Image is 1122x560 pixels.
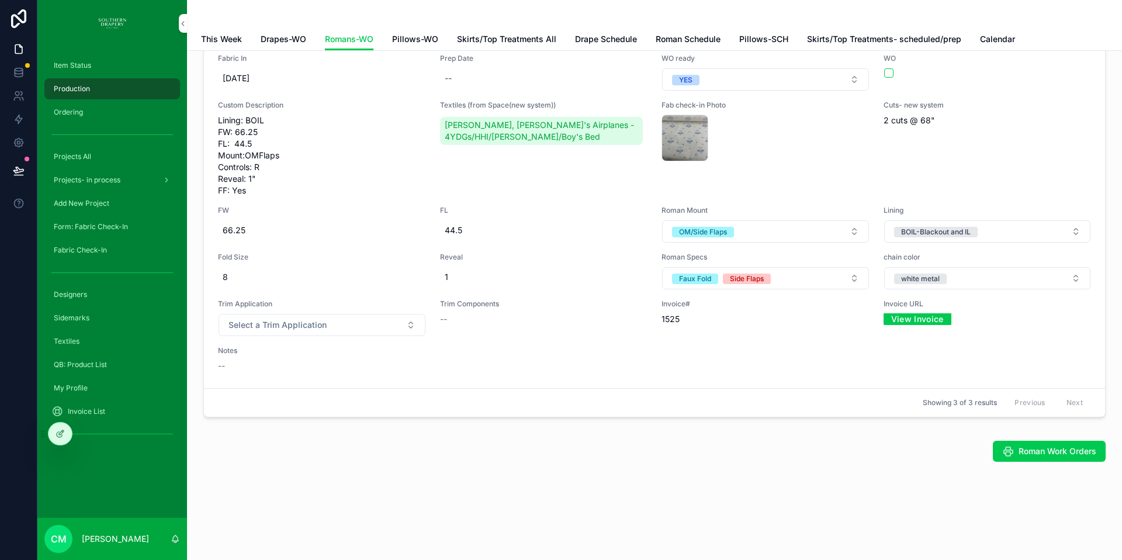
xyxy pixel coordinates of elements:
span: Lining: BOIL FW: 66.25 FL: 44.5 Mount:OMFlaps Controls: R Reveal: 1" FF: Yes [218,115,426,196]
span: This Week [201,33,242,45]
a: Form: Fabric Check-In [44,216,180,237]
span: Ordering [54,108,83,117]
span: [PERSON_NAME], [PERSON_NAME]'s Airplanes - 4YDGs/HHI/[PERSON_NAME]/Boy's Bed [445,119,639,143]
span: Prep Date [440,54,648,63]
span: Roman Schedule [656,33,721,45]
span: Add New Project [54,199,109,208]
span: Skirts/Top Treatments All [457,33,556,45]
span: Trim Components [440,299,648,309]
a: Drapes-WO [261,29,306,52]
a: QB: Product List [44,354,180,375]
button: Select Button [884,267,1091,289]
a: Skirts/Top Treatments All [457,29,556,52]
span: Select a Trim Application [228,319,327,331]
span: Pillows-WO [392,33,438,45]
button: Unselect FAUX_FOLD [672,272,718,284]
span: Romans-WO [325,33,373,45]
span: FL [440,206,648,215]
a: Designers [44,284,180,305]
span: Custom Description [218,101,426,110]
a: Invoice List [44,401,180,422]
span: Fold Size [218,253,426,262]
a: Romans-WO [325,29,373,51]
a: Projects All [44,146,180,167]
div: -- [445,72,452,84]
a: Ordering [44,102,180,123]
span: Roman Mount [662,206,870,215]
button: Select Button [662,68,869,91]
span: FW [218,206,426,215]
a: Production [44,78,180,99]
a: Item Status [44,55,180,76]
div: Side Flaps [730,274,764,284]
span: Trim Application [218,299,426,309]
a: My Profile [44,378,180,399]
span: 2 cuts @ 68" [884,115,1092,126]
span: Notes [218,346,426,355]
span: 66.25 [223,224,421,236]
span: Projects- in process [54,175,120,185]
span: Production [54,84,90,94]
span: Cuts- new system [884,101,1092,110]
button: Unselect SIDE_FLAPS [723,272,771,284]
a: Roman Schedule [656,29,721,52]
span: Form: Fabric Check-In [54,222,128,231]
span: Reveal [440,253,648,262]
span: Fabric Check-In [54,246,107,255]
button: Unselect OM_SIDE_FLAPS [672,226,734,237]
span: Invoice URL [884,299,1092,309]
span: -- [440,313,447,325]
span: [DATE] [223,72,421,84]
button: Select Button [662,267,869,289]
span: Pillows-SCH [739,33,788,45]
a: Drape Schedule [575,29,637,52]
button: Select Button [219,314,425,336]
a: Calendar [980,29,1015,52]
img: App logo [98,14,126,33]
span: Drapes-WO [261,33,306,45]
span: 1 [445,271,643,283]
span: cm [51,532,67,546]
span: Lining [884,206,1092,215]
span: Drape Schedule [575,33,637,45]
a: Sidemarks [44,307,180,329]
div: white metal [901,274,940,284]
p: [PERSON_NAME] [82,533,149,545]
a: Pillows-SCH [739,29,788,52]
button: Unselect BOIL_BLACKOUT_AND_IL [894,226,978,237]
span: 1525 [662,313,870,325]
span: Roman Work Orders [1019,445,1096,457]
span: Textiles (from Space(new system)) [440,101,648,110]
span: Projects All [54,152,91,161]
a: Textiles [44,331,180,352]
span: chain color [884,253,1092,262]
span: 44.5 [445,224,643,236]
span: Textiles [54,337,79,346]
a: Projects- in process [44,170,180,191]
a: Pillows-WO [392,29,438,52]
div: Faux Fold [679,274,711,284]
span: Designers [54,290,87,299]
a: Fabric Check-In [44,240,180,261]
span: QB: Product List [54,360,107,369]
span: WO ready [662,54,870,63]
span: Calendar [980,33,1015,45]
span: Item Status [54,61,91,70]
span: Roman Specs [662,253,870,262]
span: Fabric In [218,54,426,63]
span: Skirts/Top Treatments- scheduled/prep [807,33,961,45]
span: 8 [223,271,421,283]
span: Sidemarks [54,313,89,323]
span: Showing 3 of 3 results [923,398,997,407]
span: -- [218,360,225,372]
a: Add New Project [44,193,180,214]
div: BOIL-Blackout and IL [901,227,971,237]
div: scrollable content [37,47,187,458]
a: This Week [201,29,242,52]
button: Select Button [662,220,869,243]
span: WO [884,54,1092,63]
span: Fab check-in Photo [662,101,870,110]
span: Invoice List [68,407,105,416]
div: OM/Side Flaps [679,227,727,237]
span: My Profile [54,383,88,393]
